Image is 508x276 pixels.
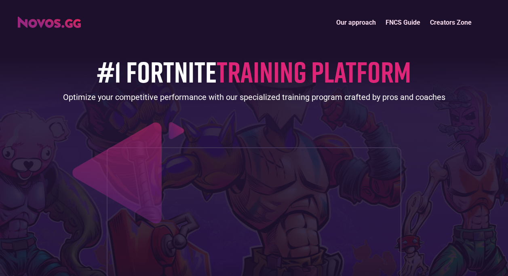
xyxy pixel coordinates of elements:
[331,14,381,31] a: Our approach
[18,14,81,28] a: home
[63,91,445,103] div: Optimize your competitive performance with our specialized training program crafted by pros and c...
[217,54,411,89] span: TRAINING PLATFORM
[425,14,476,31] a: Creators Zone
[381,14,425,31] a: FNCS Guide
[97,55,411,87] h1: #1 FORTNITE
